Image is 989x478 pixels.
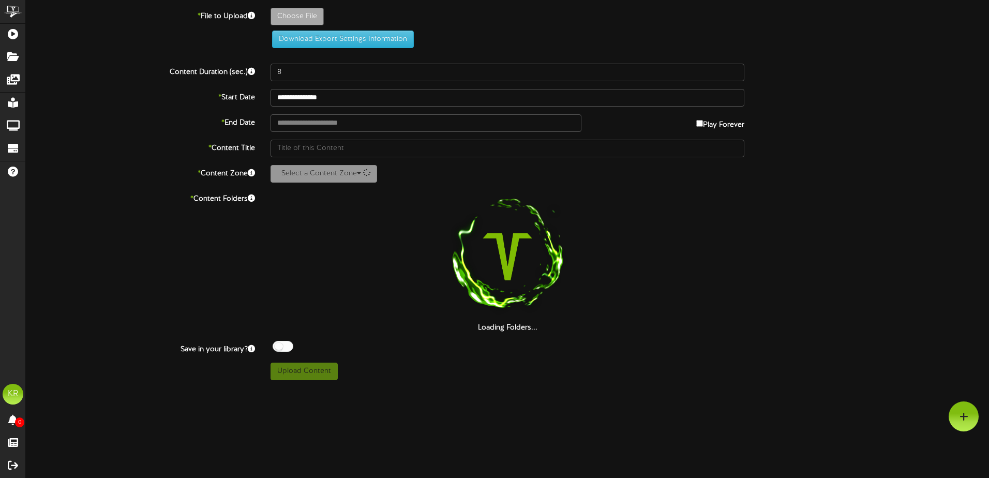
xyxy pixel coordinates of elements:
[18,165,263,179] label: Content Zone
[271,363,338,380] button: Upload Content
[15,417,24,427] span: 0
[18,140,263,154] label: Content Title
[18,8,263,22] label: File to Upload
[18,114,263,128] label: End Date
[271,140,744,157] input: Title of this Content
[696,120,703,127] input: Play Forever
[18,341,263,355] label: Save in your library?
[18,64,263,78] label: Content Duration (sec.)
[18,89,263,103] label: Start Date
[478,324,537,332] strong: Loading Folders...
[3,384,23,405] div: KR
[272,31,414,48] button: Download Export Settings Information
[18,190,263,204] label: Content Folders
[441,190,574,323] img: loading-spinner-1.png
[267,35,414,43] a: Download Export Settings Information
[271,165,377,183] button: Select a Content Zone
[696,114,744,130] label: Play Forever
